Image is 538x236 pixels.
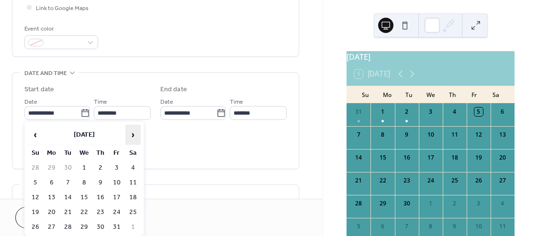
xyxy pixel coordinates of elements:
[77,146,92,160] th: We
[403,153,411,162] div: 16
[109,161,124,175] td: 3
[126,125,140,144] span: ›
[109,176,124,190] td: 10
[93,220,108,234] td: 30
[354,153,363,162] div: 14
[403,176,411,185] div: 23
[94,97,107,107] span: Time
[379,199,387,208] div: 29
[379,107,387,116] div: 1
[485,86,507,103] div: Sa
[28,125,43,144] span: ‹
[498,107,507,116] div: 6
[354,86,376,103] div: Su
[77,161,92,175] td: 1
[93,191,108,204] td: 16
[450,153,459,162] div: 18
[28,176,43,190] td: 5
[15,207,74,228] button: Cancel
[109,191,124,204] td: 17
[60,146,76,160] th: Tu
[426,153,435,162] div: 17
[93,161,108,175] td: 2
[498,130,507,139] div: 13
[474,107,483,116] div: 5
[474,176,483,185] div: 26
[463,86,485,103] div: Fr
[379,153,387,162] div: 15
[354,222,363,231] div: 5
[347,51,515,63] div: [DATE]
[474,130,483,139] div: 12
[450,222,459,231] div: 9
[450,107,459,116] div: 4
[420,86,442,103] div: We
[109,220,124,234] td: 31
[44,146,59,160] th: Mo
[77,176,92,190] td: 8
[498,153,507,162] div: 20
[230,97,243,107] span: Time
[28,161,43,175] td: 28
[498,176,507,185] div: 27
[93,176,108,190] td: 9
[354,176,363,185] div: 21
[93,205,108,219] td: 23
[44,191,59,204] td: 13
[450,130,459,139] div: 11
[403,222,411,231] div: 7
[403,130,411,139] div: 9
[426,199,435,208] div: 1
[125,176,141,190] td: 11
[125,191,141,204] td: 18
[426,176,435,185] div: 24
[44,161,59,175] td: 29
[125,205,141,219] td: 25
[77,191,92,204] td: 15
[354,107,363,116] div: 31
[450,176,459,185] div: 25
[441,86,463,103] div: Th
[160,85,187,95] div: End date
[44,125,124,145] th: [DATE]
[60,205,76,219] td: 21
[474,199,483,208] div: 3
[109,146,124,160] th: Fr
[403,199,411,208] div: 30
[24,97,37,107] span: Date
[24,24,96,34] div: Event color
[36,3,89,13] span: Link to Google Maps
[77,205,92,219] td: 22
[125,161,141,175] td: 4
[379,222,387,231] div: 6
[498,199,507,208] div: 4
[60,176,76,190] td: 7
[379,176,387,185] div: 22
[498,222,507,231] div: 11
[354,130,363,139] div: 7
[44,205,59,219] td: 20
[426,130,435,139] div: 10
[379,130,387,139] div: 8
[24,85,54,95] div: Start date
[60,191,76,204] td: 14
[44,220,59,234] td: 27
[77,220,92,234] td: 29
[28,205,43,219] td: 19
[60,161,76,175] td: 30
[125,220,141,234] td: 1
[28,191,43,204] td: 12
[28,220,43,234] td: 26
[93,146,108,160] th: Th
[403,107,411,116] div: 2
[398,86,420,103] div: Tu
[44,176,59,190] td: 6
[109,205,124,219] td: 24
[426,107,435,116] div: 3
[125,146,141,160] th: Sa
[474,222,483,231] div: 10
[376,86,398,103] div: Mo
[354,199,363,208] div: 28
[450,199,459,208] div: 2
